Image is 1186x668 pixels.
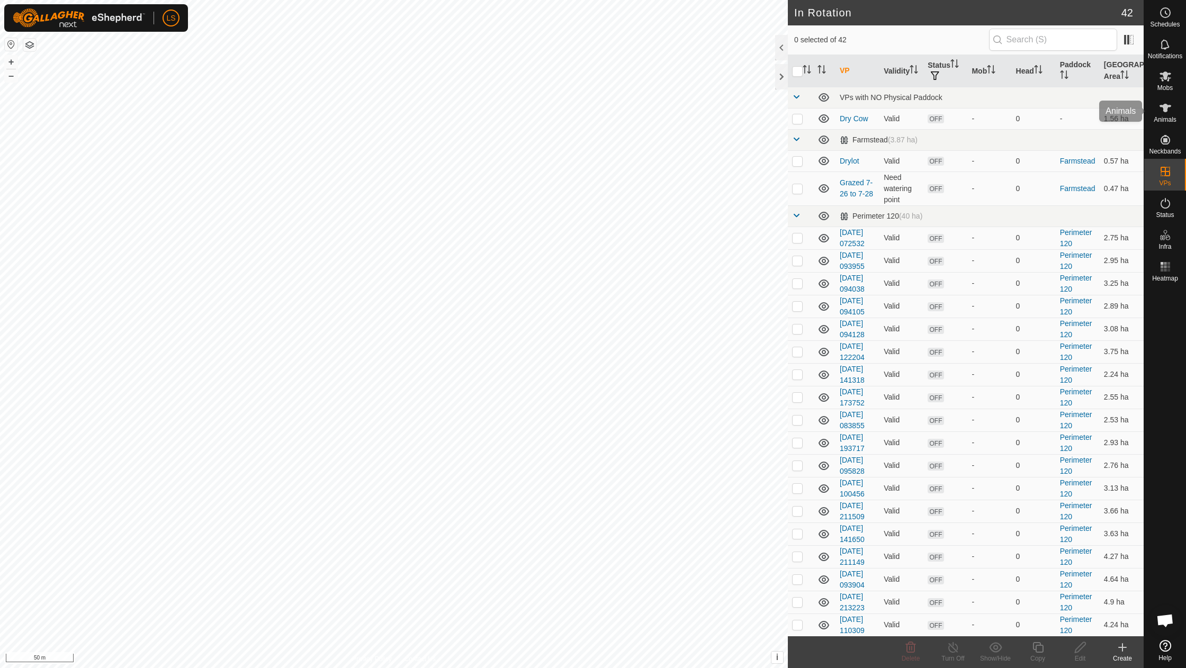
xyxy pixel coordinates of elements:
div: Show/Hide [974,654,1017,663]
a: Perimeter 120 [1060,592,1092,612]
td: 0 [1012,477,1056,500]
td: 2.55 ha [1100,386,1144,409]
div: - [972,232,1007,243]
a: [DATE] 095828 [840,456,865,475]
div: - [972,505,1007,517]
a: Contact Us [405,654,436,664]
td: 0 [1012,249,1056,272]
div: - [972,619,1007,630]
div: - [972,255,1007,266]
span: VPs [1159,180,1171,186]
td: Valid [879,613,923,636]
td: Valid [879,318,923,340]
span: OFF [928,234,944,243]
a: Perimeter 120 [1060,387,1092,407]
div: - [972,346,1007,357]
a: Open chat [1149,604,1181,636]
a: Farmstead [1060,157,1095,165]
div: - [972,483,1007,494]
a: Farmstead [1060,184,1095,193]
div: - [972,323,1007,335]
div: VPs with NO Physical Paddock [840,93,1139,102]
a: Perimeter 120 [1060,547,1092,566]
span: OFF [928,393,944,402]
a: [DATE] 094105 [840,296,865,316]
span: 0 selected of 42 [794,34,989,46]
div: - [972,183,1007,194]
th: Status [923,55,967,87]
div: - [972,301,1007,312]
div: - [972,278,1007,289]
a: [DATE] 193717 [840,433,865,453]
td: 0 [1012,340,1056,363]
a: [DATE] 100456 [840,479,865,498]
td: Valid [879,591,923,613]
a: Perimeter 120 [1060,433,1092,453]
a: Perimeter 120 [1060,251,1092,270]
td: 0 [1012,318,1056,340]
td: Valid [879,295,923,318]
img: Gallagher Logo [13,8,145,28]
td: Valid [879,409,923,431]
a: [DATE] 211509 [840,501,865,521]
span: OFF [928,325,944,334]
a: Perimeter 120 [1060,342,1092,362]
span: 42 [1121,5,1133,21]
span: Neckbands [1149,148,1181,155]
div: Create [1101,654,1144,663]
td: Need watering point [879,171,923,205]
a: Drylot [840,157,859,165]
a: [DATE] 173752 [840,387,865,407]
div: - [972,414,1007,426]
td: 4.27 ha [1100,545,1144,568]
td: 2.76 ha [1100,454,1144,477]
a: [DATE] 072532 [840,228,865,248]
a: Perimeter 120 [1060,570,1092,589]
a: [DATE] 141318 [840,365,865,384]
td: 0 [1012,409,1056,431]
p-sorticon: Activate to sort [910,67,918,75]
td: 4.64 ha [1100,568,1144,591]
td: Valid [879,431,923,454]
span: (40 ha) [899,212,922,220]
td: Valid [879,386,923,409]
p-sorticon: Activate to sort [803,67,811,75]
td: 3.66 ha [1100,500,1144,522]
input: Search (S) [989,29,1117,51]
div: - [972,460,1007,471]
td: - [1056,108,1100,129]
span: OFF [928,462,944,471]
div: - [972,597,1007,608]
a: [DATE] 213223 [840,592,865,612]
button: Reset Map [5,38,17,51]
a: Perimeter 120 [1060,615,1092,635]
a: [DATE] 141650 [840,524,865,544]
div: Farmstead [840,136,918,145]
td: Valid [879,522,923,545]
span: OFF [928,484,944,493]
div: Edit [1059,654,1101,663]
button: Map Layers [23,39,36,51]
td: 0 [1012,431,1056,454]
span: Help [1158,655,1172,661]
p-sorticon: Activate to sort [1120,72,1129,80]
span: OFF [928,157,944,166]
span: OFF [928,184,944,193]
span: OFF [928,507,944,516]
td: Valid [879,477,923,500]
span: OFF [928,302,944,311]
td: 0 [1012,150,1056,171]
div: - [972,574,1007,585]
a: [DATE] 093955 [840,251,865,270]
td: 0 [1012,386,1056,409]
div: - [972,113,1007,124]
td: 2.75 ha [1100,227,1144,249]
td: 3.63 ha [1100,522,1144,545]
a: Help [1144,636,1186,665]
td: 0 [1012,227,1056,249]
a: Perimeter 120 [1060,365,1092,384]
a: Perimeter 120 [1060,479,1092,498]
td: 0 [1012,363,1056,386]
td: Valid [879,500,923,522]
td: Valid [879,272,923,295]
